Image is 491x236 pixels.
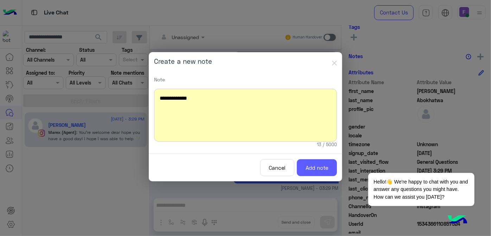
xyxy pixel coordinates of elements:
button: Add note [297,159,337,176]
img: hulul-logo.png [445,208,470,232]
span: Hello!👋 We're happy to chat with you and answer any questions you might have. How can we assist y... [368,173,474,206]
h5: Create a new note [154,57,212,66]
img: close [332,61,337,66]
button: Cancel [260,159,294,176]
small: 13 / 5000 [317,142,337,148]
p: Note [154,76,337,83]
